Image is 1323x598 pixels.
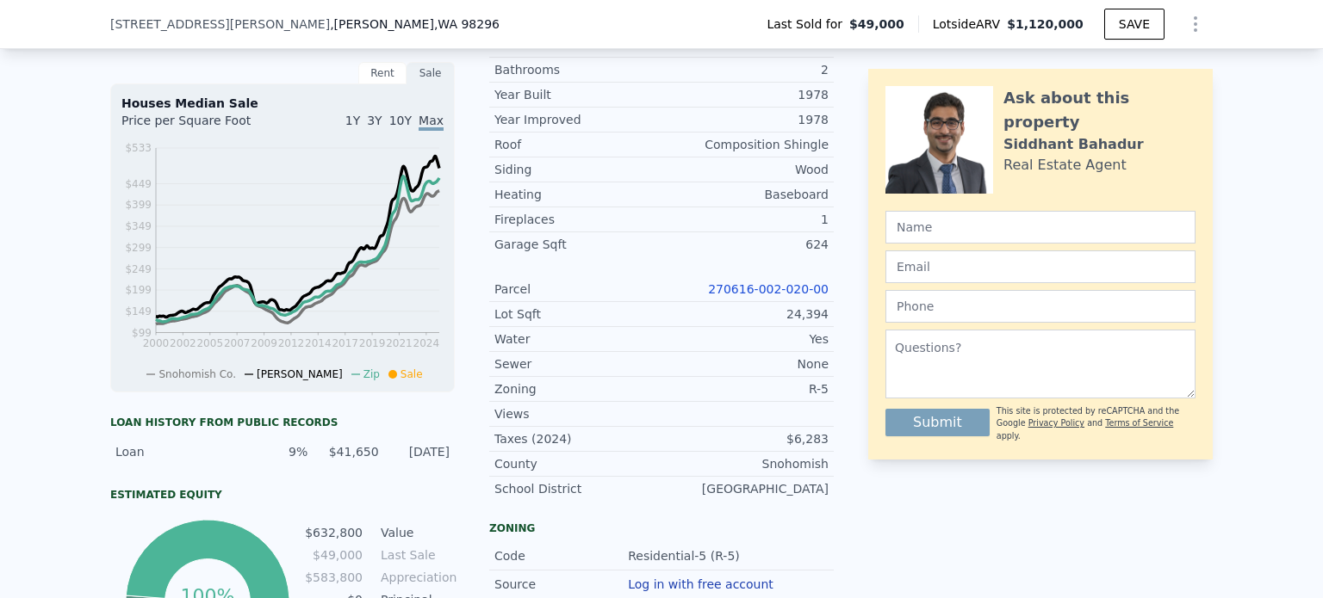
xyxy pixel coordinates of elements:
span: [STREET_ADDRESS][PERSON_NAME] [110,15,330,33]
tspan: 2019 [359,337,386,349]
div: $41,650 [318,443,378,460]
div: This site is protected by reCAPTCHA and the Google and apply. [997,405,1196,442]
div: Parcel [494,281,661,298]
tspan: 2000 [143,337,170,349]
span: $49,000 [849,15,904,33]
div: County [494,455,661,472]
tspan: $299 [125,242,152,254]
td: Last Sale [377,546,455,564]
div: Zoning [489,521,834,535]
div: Zoning [494,380,661,398]
span: Sale [401,368,423,380]
button: SAVE [1104,9,1165,40]
tspan: $199 [125,284,152,296]
tspan: $249 [125,263,152,275]
div: Real Estate Agent [1003,155,1127,176]
div: 1978 [661,111,829,128]
div: Bathrooms [494,61,661,78]
div: Fireplaces [494,211,661,228]
input: Name [885,211,1196,244]
div: 2 [661,61,829,78]
tspan: $449 [125,178,152,190]
span: , WA 98296 [434,17,500,31]
tspan: $399 [125,199,152,211]
div: Sewer [494,355,661,373]
div: Price per Square Foot [121,112,283,139]
div: Roof [494,136,661,153]
div: R-5 [661,380,829,398]
tspan: 2021 [386,337,413,349]
div: Sale [407,62,455,84]
div: Code [494,547,628,564]
td: Appreciation [377,568,455,587]
div: Source [494,576,628,593]
button: Log in with free account [628,577,773,591]
tspan: 2002 [170,337,196,349]
a: Terms of Service [1105,418,1173,428]
tspan: 2017 [332,337,358,349]
div: Rent [358,62,407,84]
div: 1 [661,211,829,228]
div: Composition Shingle [661,136,829,153]
div: Baseboard [661,186,829,203]
span: Lotside ARV [933,15,1007,33]
span: 1Y [345,114,360,127]
div: Ask about this property [1003,86,1196,134]
div: 1978 [661,86,829,103]
div: Houses Median Sale [121,95,444,112]
tspan: 2014 [305,337,332,349]
span: [PERSON_NAME] [257,368,343,380]
div: 9% [247,443,307,460]
input: Phone [885,290,1196,323]
tspan: 2009 [251,337,277,349]
span: Zip [363,368,380,380]
span: Last Sold for [767,15,849,33]
div: Siding [494,161,661,178]
td: $49,000 [304,546,363,564]
div: 24,394 [661,305,829,323]
tspan: 2012 [278,337,305,349]
div: Yes [661,330,829,348]
a: Privacy Policy [1028,418,1084,428]
span: $1,120,000 [1007,17,1084,31]
span: 3Y [367,114,382,127]
div: Year Built [494,86,661,103]
div: School District [494,480,661,497]
div: Wood [661,161,829,178]
div: Taxes (2024) [494,430,661,447]
div: Estimated Equity [110,488,455,502]
span: Snohomish Co. [158,368,236,380]
a: 270616-002-020-00 [708,282,829,296]
div: 624 [661,236,829,253]
div: Siddhant Bahadur [1003,134,1144,155]
tspan: 2005 [196,337,223,349]
div: Lot Sqft [494,305,661,323]
tspan: 2007 [224,337,251,349]
span: 10Y [389,114,412,127]
tspan: 2024 [413,337,440,349]
div: Heating [494,186,661,203]
div: [GEOGRAPHIC_DATA] [661,480,829,497]
div: $6,283 [661,430,829,447]
td: Value [377,523,455,542]
div: [DATE] [389,443,450,460]
span: , [PERSON_NAME] [330,15,500,33]
div: Water [494,330,661,348]
div: Views [494,405,661,422]
tspan: $99 [132,327,152,339]
button: Submit [885,409,990,436]
span: Max [419,114,444,131]
div: Garage Sqft [494,236,661,253]
div: Loan history from public records [110,416,455,429]
input: Email [885,250,1196,283]
td: $632,800 [304,523,363,542]
div: Snohomish [661,455,829,472]
tspan: $349 [125,220,152,232]
div: Year Improved [494,111,661,128]
td: $583,800 [304,568,363,587]
button: Show Options [1178,7,1213,41]
tspan: $149 [125,305,152,317]
div: Residential-5 (R-5) [628,547,743,564]
div: None [661,355,829,373]
div: Loan [115,443,237,460]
